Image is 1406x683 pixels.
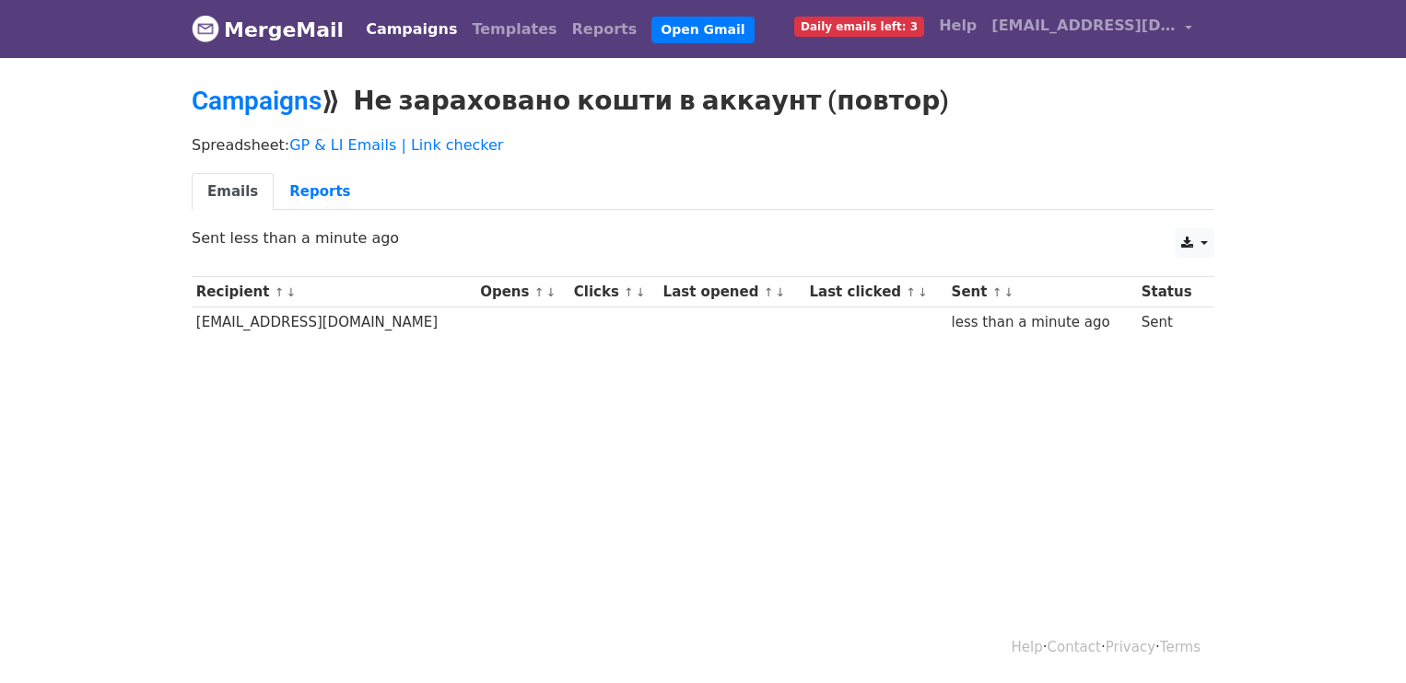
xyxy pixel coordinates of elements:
[192,15,219,42] img: MergeMail logo
[1106,639,1155,655] a: Privacy
[787,7,931,44] a: Daily emails left: 3
[984,7,1200,51] a: [EMAIL_ADDRESS][DOMAIN_NAME]
[991,15,1176,37] span: [EMAIL_ADDRESS][DOMAIN_NAME]
[192,135,1214,155] p: Spreadsheet:
[569,277,659,307] th: Clicks
[565,11,645,48] a: Reports
[192,86,322,116] a: Campaigns
[192,307,475,338] td: [EMAIL_ADDRESS][DOMAIN_NAME]
[775,285,785,299] a: ↓
[192,86,1214,117] h2: ⟫ Не зараховано кошти в аккаунт (повтор)
[1160,639,1201,655] a: Terms
[475,277,569,307] th: Opens
[192,228,1214,248] p: Sent less than a minute ago
[805,277,947,307] th: Last clicked
[275,285,285,299] a: ↑
[952,312,1133,333] div: less than a minute ago
[1003,285,1013,299] a: ↓
[1137,307,1204,338] td: Sent
[636,285,646,299] a: ↓
[1012,639,1043,655] a: Help
[1048,639,1101,655] a: Contact
[947,277,1137,307] th: Sent
[192,10,344,49] a: MergeMail
[464,11,564,48] a: Templates
[289,136,503,154] a: GP & LI Emails | Link checker
[651,17,754,43] a: Open Gmail
[624,285,634,299] a: ↑
[931,7,984,44] a: Help
[534,285,545,299] a: ↑
[358,11,464,48] a: Campaigns
[1137,277,1204,307] th: Status
[545,285,556,299] a: ↓
[659,277,805,307] th: Last opened
[918,285,928,299] a: ↓
[906,285,916,299] a: ↑
[192,277,475,307] th: Recipient
[794,17,924,37] span: Daily emails left: 3
[286,285,296,299] a: ↓
[274,173,366,211] a: Reports
[764,285,774,299] a: ↑
[992,285,1002,299] a: ↑
[192,173,274,211] a: Emails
